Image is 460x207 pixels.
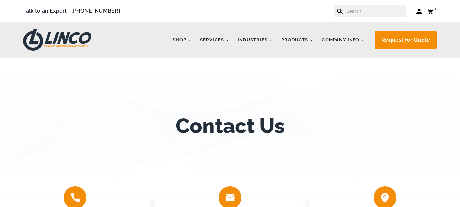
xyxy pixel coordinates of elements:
a: Products [278,33,317,47]
a: 0 [427,7,437,15]
a: Log in [416,8,422,15]
h1: Contact Us [176,114,285,138]
a: [PHONE_NUMBER] [71,8,120,14]
span: 0 [433,6,436,11]
img: LINCO CASTERS & INDUSTRIAL SUPPLY [23,29,91,51]
a: Industries [234,33,276,47]
a: Services [196,33,233,47]
span: Talk to an Expert – [23,6,120,16]
a: Company Info [318,33,368,47]
a: Shop [169,33,195,47]
input: Search [346,5,406,17]
a: Request for Quote [375,31,437,49]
